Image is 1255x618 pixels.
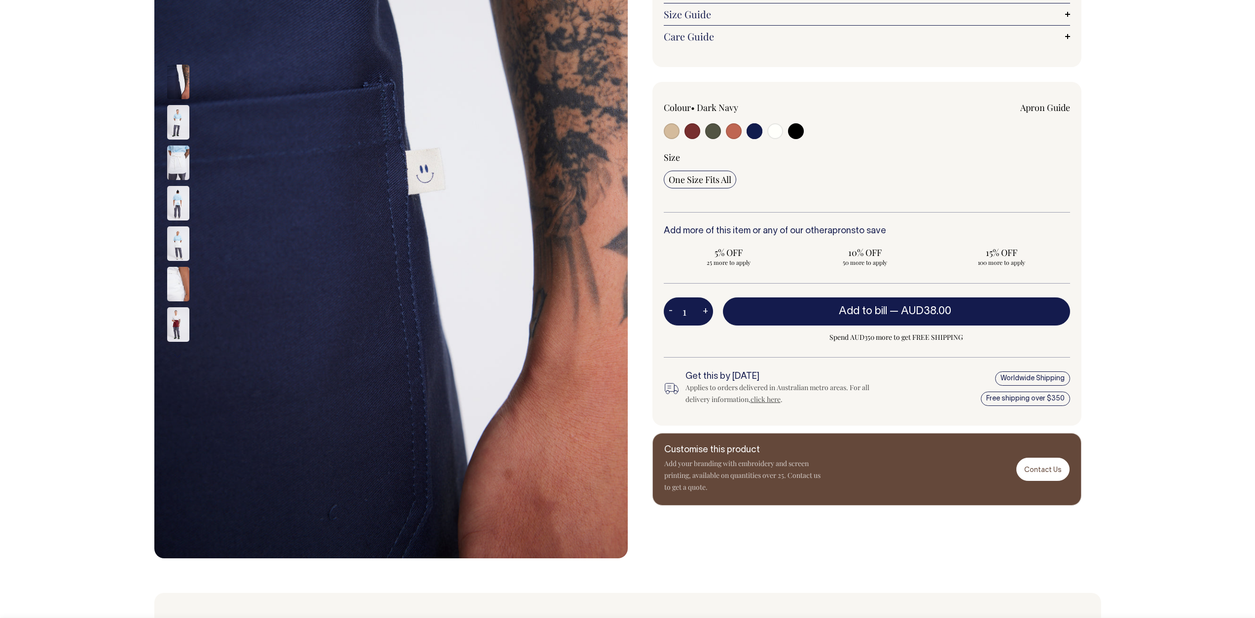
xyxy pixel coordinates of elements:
a: Care Guide [664,31,1070,42]
a: click here [751,395,781,404]
div: Colour [664,102,826,113]
button: Previous [171,39,185,62]
a: aprons [827,227,856,235]
img: off-white [167,186,189,220]
img: off-white [167,267,189,301]
img: off-white [167,145,189,180]
input: 5% OFF 25 more to apply [664,244,794,269]
a: Contact Us [1016,458,1070,481]
span: AUD38.00 [901,306,951,316]
button: + [698,302,713,322]
span: 15% OFF [941,247,1062,258]
button: Next [171,345,185,367]
input: 10% OFF 50 more to apply [800,244,931,269]
a: Size Guide [664,8,1070,20]
a: Apron Guide [1020,102,1070,113]
span: 100 more to apply [941,258,1062,266]
div: Applies to orders delivered in Australian metro areas. For all delivery information, . [685,382,886,405]
span: 5% OFF [669,247,789,258]
span: 10% OFF [805,247,926,258]
img: burgundy [167,307,189,342]
h6: Add more of this item or any of our other to save [664,226,1070,236]
img: dark-navy [167,65,189,99]
span: One Size Fits All [669,174,731,185]
h6: Customise this product [664,445,822,455]
label: Dark Navy [697,102,738,113]
div: Size [664,151,1070,163]
input: 15% OFF 100 more to apply [936,244,1067,269]
span: 25 more to apply [669,258,789,266]
h6: Get this by [DATE] [685,372,886,382]
button: - [664,302,678,322]
img: off-white [167,105,189,140]
input: One Size Fits All [664,171,736,188]
span: — [890,306,954,316]
span: • [691,102,695,113]
span: Spend AUD350 more to get FREE SHIPPING [723,331,1070,343]
button: Add to bill —AUD38.00 [723,297,1070,325]
span: 50 more to apply [805,258,926,266]
span: Add to bill [839,306,887,316]
img: off-white [167,226,189,261]
p: Add your branding with embroidery and screen printing, available on quantities over 25. Contact u... [664,458,822,493]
